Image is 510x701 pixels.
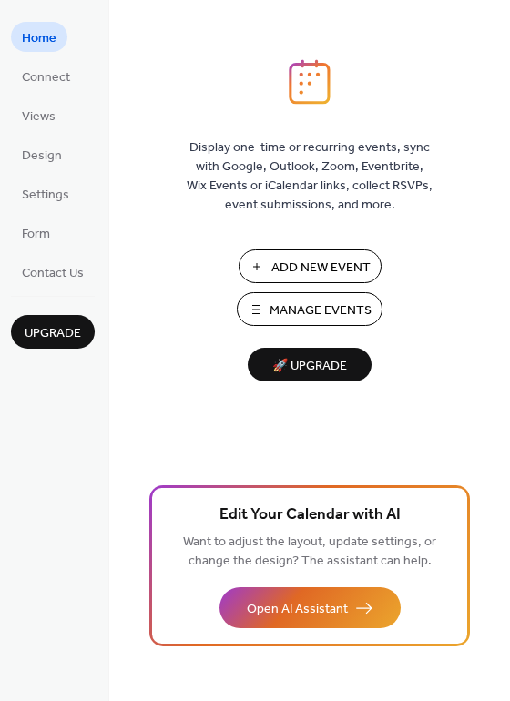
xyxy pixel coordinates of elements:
[11,315,95,349] button: Upgrade
[22,225,50,244] span: Form
[11,218,61,248] a: Form
[11,100,66,130] a: Views
[11,178,80,208] a: Settings
[11,139,73,169] a: Design
[259,354,361,379] span: 🚀 Upgrade
[22,29,56,48] span: Home
[270,301,372,320] span: Manage Events
[271,259,371,278] span: Add New Event
[248,348,372,381] button: 🚀 Upgrade
[289,59,331,105] img: logo_icon.svg
[237,292,382,326] button: Manage Events
[22,107,56,127] span: Views
[247,600,348,619] span: Open AI Assistant
[219,503,401,528] span: Edit Your Calendar with AI
[219,587,401,628] button: Open AI Assistant
[22,68,70,87] span: Connect
[22,186,69,205] span: Settings
[22,264,84,283] span: Contact Us
[25,324,81,343] span: Upgrade
[11,61,81,91] a: Connect
[11,22,67,52] a: Home
[11,257,95,287] a: Contact Us
[22,147,62,166] span: Design
[239,249,382,283] button: Add New Event
[187,138,433,215] span: Display one-time or recurring events, sync with Google, Outlook, Zoom, Eventbrite, Wix Events or ...
[183,530,436,574] span: Want to adjust the layout, update settings, or change the design? The assistant can help.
